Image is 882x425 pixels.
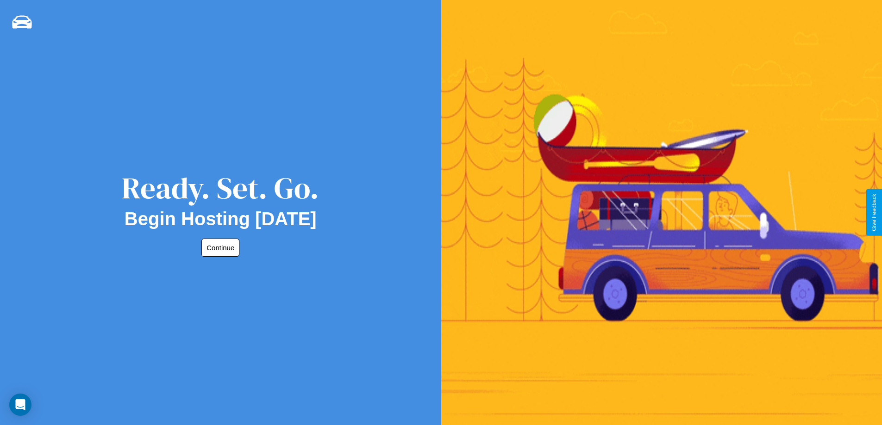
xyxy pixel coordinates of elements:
div: Give Feedback [871,194,877,231]
div: Open Intercom Messenger [9,394,31,416]
div: Ready. Set. Go. [122,167,319,209]
h2: Begin Hosting [DATE] [125,209,317,229]
button: Continue [201,239,239,257]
